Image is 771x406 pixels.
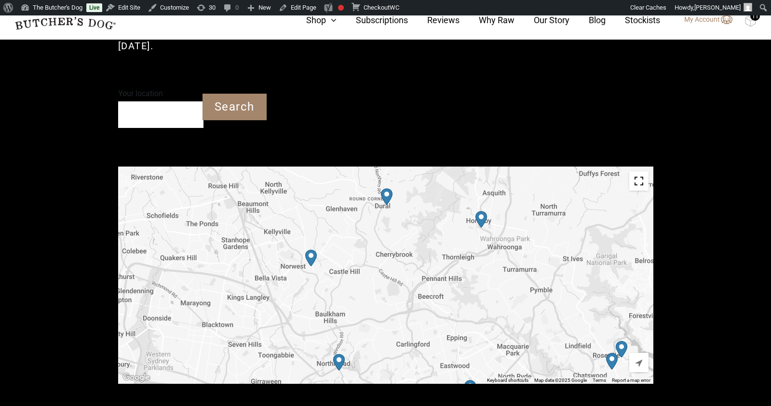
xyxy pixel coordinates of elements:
a: My Account [675,14,732,26]
a: Open this area in Google Maps (opens a new window) [121,371,152,384]
div: PetO Northmead [333,354,345,371]
div: Petbarn – Castle Hill [305,250,317,266]
span: Map data ©2025 Google [534,378,587,383]
div: Dural Pet Superstore [381,188,392,205]
a: Blog [569,14,606,27]
div: Petbarn – West Ryde [464,380,476,397]
div: PetO Chatswood [606,353,618,370]
span:  [636,359,642,367]
a: Our Story [514,14,569,27]
input: Search [203,94,267,120]
a: Stockists [606,14,660,27]
button: Keyboard shortcuts [487,377,528,384]
a: Report a map error [612,378,650,383]
a: Shop [287,14,337,27]
span: [PERSON_NAME] [694,4,741,11]
img: Google [121,371,152,384]
a: Terms [593,378,606,383]
div: Petbarn – Chatswood [616,341,627,358]
div: PetO Hornsby [475,211,487,228]
div: 11 [750,11,760,21]
img: TBD_Cart-Full.png [744,14,757,27]
button: Toggle fullscreen view [629,171,649,191]
a: Reviews [408,14,460,27]
div: Focus keyphrase not set [338,5,344,11]
a: Subscriptions [337,14,408,27]
a: Why Raw [460,14,514,27]
a: Live [86,3,102,12]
